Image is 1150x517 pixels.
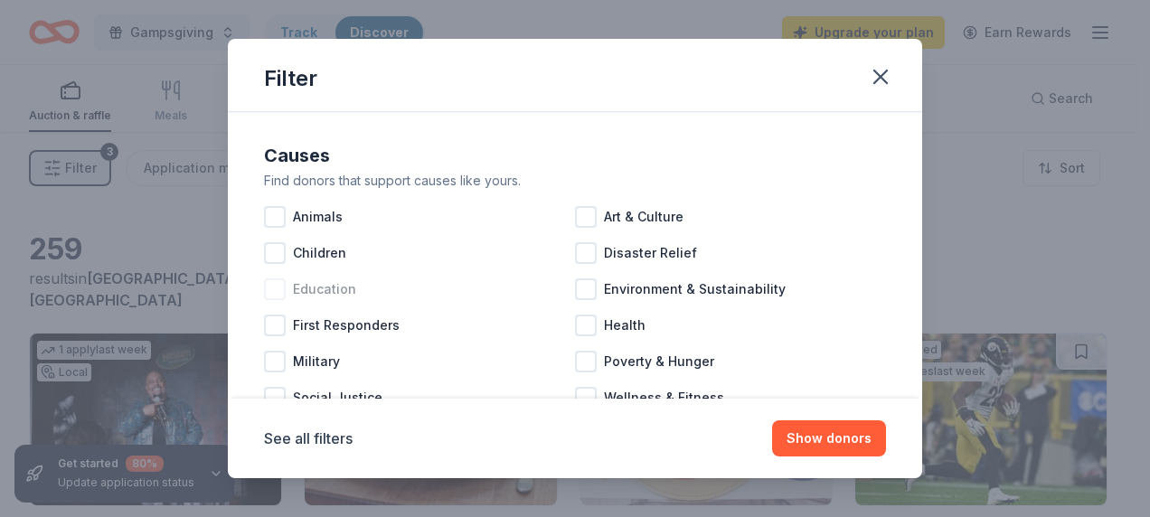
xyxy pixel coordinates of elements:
[293,387,382,409] span: Social Justice
[604,315,646,336] span: Health
[293,351,340,372] span: Military
[604,351,714,372] span: Poverty & Hunger
[264,170,886,192] div: Find donors that support causes like yours.
[604,278,786,300] span: Environment & Sustainability
[264,428,353,449] button: See all filters
[604,242,697,264] span: Disaster Relief
[293,278,356,300] span: Education
[293,206,343,228] span: Animals
[604,206,683,228] span: Art & Culture
[772,420,886,456] button: Show donors
[604,387,724,409] span: Wellness & Fitness
[293,242,346,264] span: Children
[264,141,886,170] div: Causes
[264,64,317,93] div: Filter
[293,315,400,336] span: First Responders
